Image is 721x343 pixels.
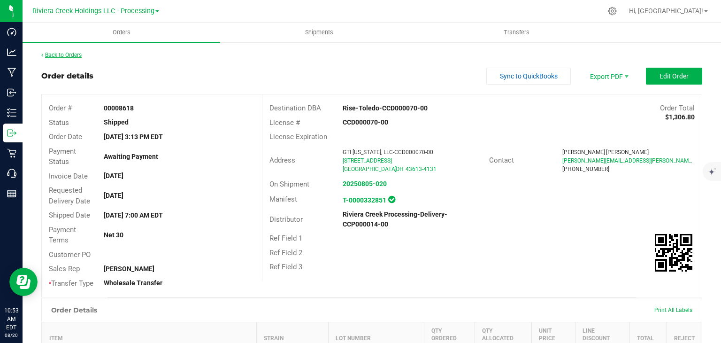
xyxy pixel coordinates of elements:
[269,133,327,141] span: License Expiration
[4,306,18,332] p: 10:53 AM EDT
[104,118,129,126] strong: Shipped
[4,332,18,339] p: 08/20
[7,108,16,117] inline-svg: Inventory
[7,27,16,37] inline-svg: Dashboard
[49,133,82,141] span: Order Date
[49,226,76,245] span: Payment Terms
[489,156,514,164] span: Contact
[7,47,16,57] inline-svg: Analytics
[580,68,637,85] li: Export PDF
[104,172,123,179] strong: [DATE]
[49,186,90,205] span: Requested Delivery Date
[104,211,163,219] strong: [DATE] 7:00 AM EDT
[406,166,437,172] span: 43613-4131
[7,68,16,77] inline-svg: Manufacturing
[104,265,154,273] strong: [PERSON_NAME]
[343,180,387,187] a: 20250805-020
[660,72,689,80] span: Edit Order
[41,70,93,82] div: Order details
[343,210,447,228] strong: Riviera Creek Processing-Delivery-CCP000014-00
[104,231,123,239] strong: Net 30
[100,28,143,37] span: Orders
[269,195,297,203] span: Manifest
[49,118,69,127] span: Status
[269,156,295,164] span: Address
[395,166,396,172] span: ,
[486,68,571,85] button: Sync to QuickBooks
[49,172,88,180] span: Invoice Date
[49,147,76,166] span: Payment Status
[562,149,605,156] span: [PERSON_NAME]
[655,234,692,272] img: Scan me!
[269,249,302,257] span: Ref Field 2
[104,192,123,199] strong: [DATE]
[343,104,428,112] strong: Rise-Toledo-CCD000070-00
[646,68,702,85] button: Edit Order
[269,180,309,188] span: On Shipment
[660,104,695,112] span: Order Total
[104,279,162,287] strong: Wholesale Transfer
[104,153,158,160] strong: Awaiting Payment
[269,263,302,271] span: Ref Field 3
[343,166,397,172] span: [GEOGRAPHIC_DATA]
[343,149,433,156] span: GTI [US_STATE], LLC-CCD000070-00
[665,113,695,121] strong: $1,306.80
[606,149,649,156] span: [PERSON_NAME]
[32,7,154,15] span: Riviera Creek Holdings LLC - Processing
[396,166,404,172] span: OH
[655,234,692,272] qrcode: 00008618
[269,215,303,224] span: Distributor
[388,195,395,204] span: In Sync
[7,169,16,178] inline-svg: Call Center
[220,23,418,42] a: Shipments
[418,23,615,42] a: Transfers
[491,28,542,37] span: Transfers
[7,128,16,138] inline-svg: Outbound
[269,118,300,127] span: License #
[562,166,609,172] span: [PHONE_NUMBER]
[629,7,703,15] span: Hi, [GEOGRAPHIC_DATA]!
[104,133,163,140] strong: [DATE] 3:13 PM EDT
[7,88,16,97] inline-svg: Inbound
[49,211,90,219] span: Shipped Date
[9,268,38,296] iframe: Resource center
[49,104,72,112] span: Order #
[51,306,97,314] h1: Order Details
[343,196,386,204] a: T-0000332851
[104,104,134,112] strong: 00008618
[269,104,321,112] span: Destination DBA
[23,23,220,42] a: Orders
[49,250,91,259] span: Customer PO
[41,52,82,58] a: Back to Orders
[343,118,388,126] strong: CCD000070-00
[49,265,80,273] span: Sales Rep
[343,157,392,164] span: [STREET_ADDRESS]
[7,189,16,198] inline-svg: Reports
[269,234,302,242] span: Ref Field 1
[7,148,16,158] inline-svg: Retail
[49,279,93,288] span: Transfer Type
[500,72,558,80] span: Sync to QuickBooks
[292,28,346,37] span: Shipments
[606,7,618,16] div: Manage settings
[654,307,692,313] span: Print All Labels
